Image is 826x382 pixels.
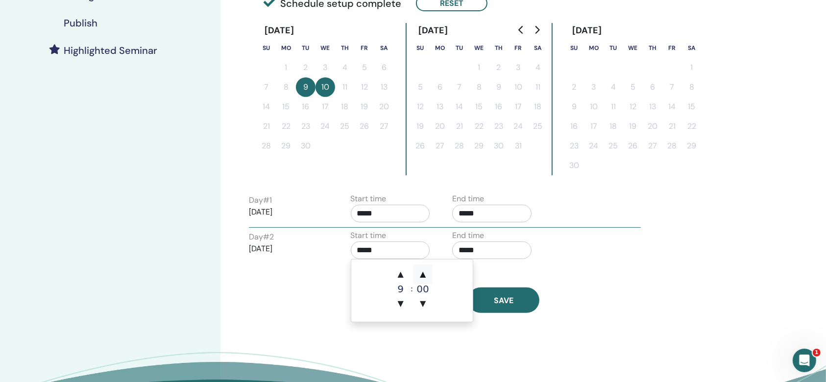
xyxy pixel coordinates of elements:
[355,97,374,117] button: 19
[413,284,433,294] div: 00
[430,77,450,97] button: 6
[489,77,509,97] button: 9
[355,38,374,58] th: Friday
[316,38,335,58] th: Wednesday
[623,77,643,97] button: 5
[643,38,662,58] th: Thursday
[276,38,296,58] th: Monday
[257,23,302,38] div: [DATE]
[564,77,584,97] button: 2
[276,117,296,136] button: 22
[257,117,276,136] button: 21
[430,136,450,156] button: 27
[355,58,374,77] button: 5
[450,97,469,117] button: 14
[276,136,296,156] button: 29
[489,38,509,58] th: Thursday
[509,77,528,97] button: 10
[430,97,450,117] button: 13
[643,136,662,156] button: 27
[335,77,355,97] button: 11
[335,97,355,117] button: 18
[584,117,604,136] button: 17
[469,58,489,77] button: 1
[335,58,355,77] button: 4
[452,193,484,205] label: End time
[509,58,528,77] button: 3
[335,117,355,136] button: 25
[509,38,528,58] th: Friday
[469,97,489,117] button: 15
[469,38,489,58] th: Wednesday
[257,136,276,156] button: 28
[355,77,374,97] button: 12
[662,77,682,97] button: 7
[374,117,394,136] button: 27
[564,156,584,175] button: 30
[623,38,643,58] th: Wednesday
[469,136,489,156] button: 29
[643,77,662,97] button: 6
[296,97,316,117] button: 16
[335,38,355,58] th: Thursday
[509,97,528,117] button: 17
[682,77,702,97] button: 8
[413,264,433,284] span: ▲
[584,97,604,117] button: 10
[564,97,584,117] button: 9
[391,284,411,294] div: 9
[468,287,539,313] button: Save
[604,136,623,156] button: 25
[430,117,450,136] button: 20
[509,136,528,156] button: 31
[489,136,509,156] button: 30
[391,264,411,284] span: ▲
[643,117,662,136] button: 20
[469,77,489,97] button: 8
[355,117,374,136] button: 26
[411,77,430,97] button: 5
[450,38,469,58] th: Tuesday
[316,77,335,97] button: 10
[528,117,548,136] button: 25
[528,77,548,97] button: 11
[316,97,335,117] button: 17
[682,136,702,156] button: 29
[351,193,387,205] label: Start time
[489,97,509,117] button: 16
[623,117,643,136] button: 19
[257,38,276,58] th: Sunday
[604,117,623,136] button: 18
[513,20,529,40] button: Go to previous month
[296,136,316,156] button: 30
[296,117,316,136] button: 23
[682,97,702,117] button: 15
[793,349,816,372] iframe: Intercom live chat
[682,58,702,77] button: 1
[411,23,456,38] div: [DATE]
[257,97,276,117] button: 14
[411,264,413,313] div: :
[276,97,296,117] button: 15
[249,231,274,243] label: Day # 2
[662,97,682,117] button: 14
[564,38,584,58] th: Sunday
[623,97,643,117] button: 12
[528,97,548,117] button: 18
[249,243,328,255] p: [DATE]
[528,58,548,77] button: 4
[411,136,430,156] button: 26
[374,58,394,77] button: 6
[374,77,394,97] button: 13
[584,136,604,156] button: 24
[257,77,276,97] button: 7
[813,349,821,357] span: 1
[296,58,316,77] button: 2
[276,77,296,97] button: 8
[411,38,430,58] th: Sunday
[564,23,610,38] div: [DATE]
[494,295,513,306] span: Save
[604,77,623,97] button: 4
[430,38,450,58] th: Monday
[64,45,157,56] h4: Highlighted Seminar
